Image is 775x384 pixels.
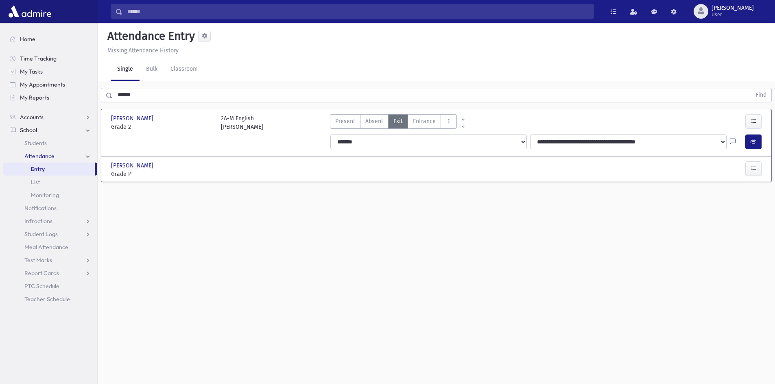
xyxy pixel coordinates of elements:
[104,29,195,43] h5: Attendance Entry
[3,241,97,254] a: Meal Attendance
[20,113,44,121] span: Accounts
[104,47,179,54] a: Missing Attendance History
[31,191,59,199] span: Monitoring
[111,123,213,131] span: Grade 2
[3,137,97,150] a: Students
[24,282,59,290] span: PTC Schedule
[3,163,95,176] a: Entry
[24,230,58,238] span: Student Logs
[712,5,754,11] span: [PERSON_NAME]
[24,295,70,303] span: Teacher Schedule
[3,150,97,163] a: Attendance
[140,58,164,81] a: Bulk
[107,47,179,54] u: Missing Attendance History
[335,117,355,126] span: Present
[111,58,140,81] a: Single
[751,88,771,102] button: Find
[24,152,55,160] span: Attendance
[24,217,52,225] span: Infractions
[3,280,97,293] a: PTC Schedule
[3,33,97,46] a: Home
[3,215,97,228] a: Infractions
[24,256,52,264] span: Test Marks
[3,65,97,78] a: My Tasks
[31,178,40,186] span: List
[111,161,155,170] span: [PERSON_NAME]
[20,81,65,88] span: My Appointments
[24,139,47,147] span: Students
[3,78,97,91] a: My Appointments
[3,111,97,124] a: Accounts
[20,94,49,101] span: My Reports
[413,117,436,126] span: Entrance
[3,267,97,280] a: Report Cards
[3,254,97,267] a: Test Marks
[24,269,59,277] span: Report Cards
[164,58,204,81] a: Classroom
[20,35,35,43] span: Home
[393,117,403,126] span: Exit
[3,124,97,137] a: School
[7,3,53,20] img: AdmirePro
[3,91,97,104] a: My Reports
[20,55,57,62] span: Time Tracking
[3,202,97,215] a: Notifications
[3,228,97,241] a: Student Logs
[3,52,97,65] a: Time Tracking
[122,4,594,19] input: Search
[3,189,97,202] a: Monitoring
[20,68,43,75] span: My Tasks
[712,11,754,18] span: User
[111,170,213,178] span: Grade P
[111,114,155,123] span: [PERSON_NAME]
[221,114,263,131] div: 2A-M English [PERSON_NAME]
[20,126,37,134] span: School
[3,176,97,189] a: List
[365,117,383,126] span: Absent
[24,243,68,251] span: Meal Attendance
[3,293,97,306] a: Teacher Schedule
[31,165,45,173] span: Entry
[24,204,57,212] span: Notifications
[330,114,457,131] div: AttTypes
